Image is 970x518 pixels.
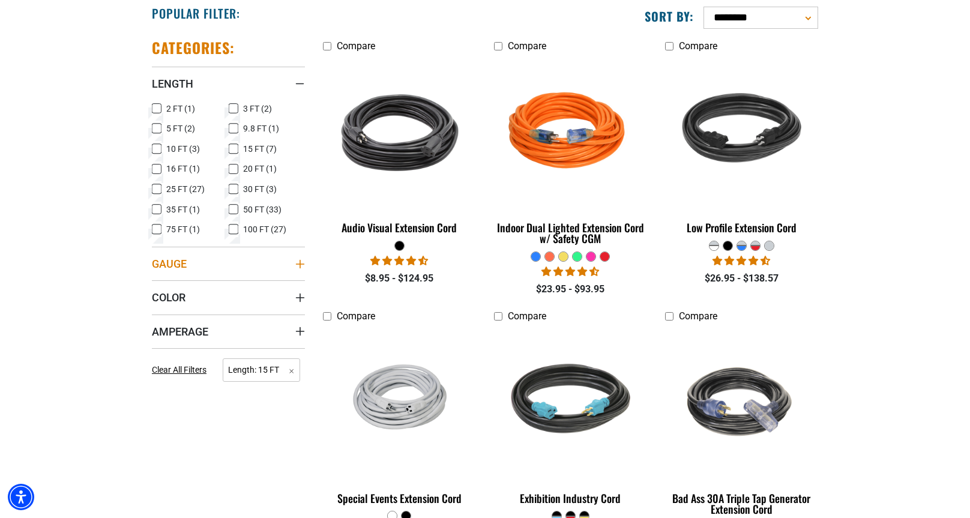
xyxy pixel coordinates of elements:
div: Indoor Dual Lighted Extension Cord w/ Safety CGM [494,222,647,244]
div: Special Events Extension Cord [323,493,476,504]
div: $26.95 - $138.57 [665,271,818,286]
span: 30 FT (3) [243,185,277,193]
span: 10 FT (3) [166,145,200,153]
span: Color [152,291,185,304]
img: white [324,354,475,453]
div: Audio Visual Extension Cord [323,222,476,233]
span: 16 FT (1) [166,164,200,173]
a: black Audio Visual Extension Cord [323,58,476,240]
span: Compare [679,40,717,52]
div: Low Profile Extension Cord [665,222,818,233]
span: Compare [508,310,546,322]
span: Compare [508,40,546,52]
label: Sort by: [645,8,694,24]
div: Bad Ass 30A Triple Tap Generator Extension Cord [665,493,818,514]
img: black [324,64,475,202]
div: Accessibility Menu [8,484,34,510]
span: Clear All Filters [152,365,206,375]
span: 4.50 stars [712,255,770,267]
span: 3 FT (2) [243,104,272,113]
a: orange Indoor Dual Lighted Extension Cord w/ Safety CGM [494,58,647,251]
a: Clear All Filters [152,364,211,376]
span: Compare [679,310,717,322]
summary: Length [152,67,305,100]
a: black teal Exhibition Industry Cord [494,328,647,511]
span: Compare [337,310,375,322]
span: 75 FT (1) [166,225,200,233]
span: 100 FT (27) [243,225,286,233]
span: 2 FT (1) [166,104,195,113]
span: 9.8 FT (1) [243,124,279,133]
img: black [666,64,817,202]
div: $23.95 - $93.95 [494,282,647,297]
span: 4.40 stars [541,266,599,277]
a: Length: 15 FT [223,364,300,375]
summary: Gauge [152,247,305,280]
span: Compare [337,40,375,52]
span: Amperage [152,325,208,339]
h2: Categories: [152,38,235,57]
span: 25 FT (27) [166,185,205,193]
summary: Color [152,280,305,314]
span: 35 FT (1) [166,205,200,214]
summary: Amperage [152,315,305,348]
span: 15 FT (7) [243,145,277,153]
h2: Popular Filter: [152,5,240,21]
span: 4.71 stars [370,255,428,267]
span: 5 FT (2) [166,124,195,133]
div: Exhibition Industry Cord [494,493,647,504]
span: 20 FT (1) [243,164,277,173]
span: Length: 15 FT [223,358,300,382]
img: orange [495,64,646,202]
img: black [666,334,817,472]
a: black Low Profile Extension Cord [665,58,818,240]
a: white Special Events Extension Cord [323,328,476,511]
span: 50 FT (33) [243,205,282,214]
span: Length [152,77,193,91]
div: $8.95 - $124.95 [323,271,476,286]
img: black teal [495,334,646,472]
span: Gauge [152,257,187,271]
